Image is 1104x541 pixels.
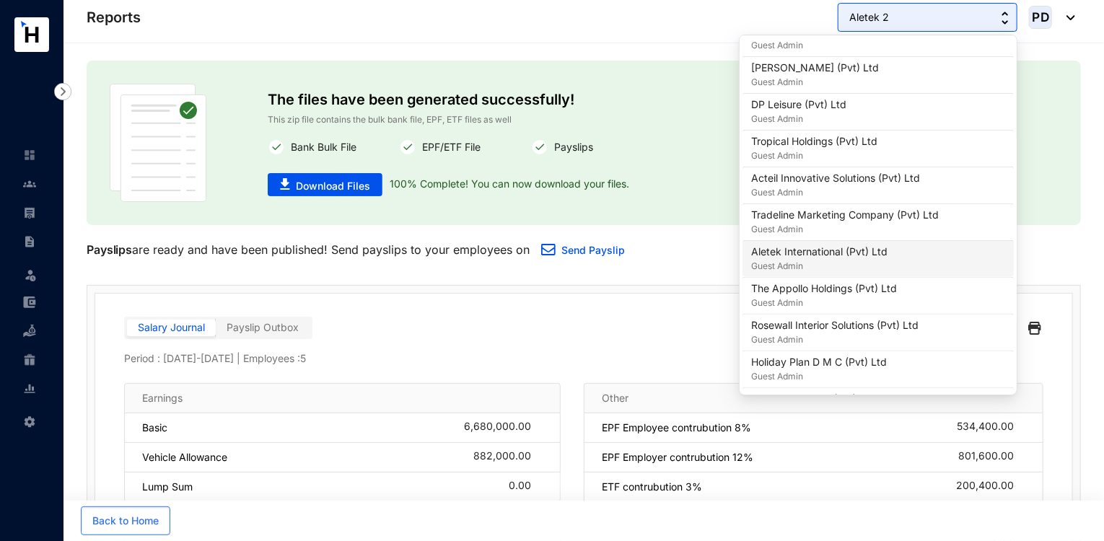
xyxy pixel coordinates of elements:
p: Guest Admin [751,112,846,126]
p: DP Leisure (Pvt) Ltd [751,97,846,112]
img: payroll-unselected.b590312f920e76f0c668.svg [23,206,36,219]
p: Guest Admin [751,38,871,53]
p: Guest Admin [751,149,877,163]
button: Aletek 2 [838,3,1017,32]
p: Payslips [548,138,593,156]
p: Basic [142,421,167,435]
span: Download Files [296,179,370,193]
img: publish-paper.61dc310b45d86ac63453e08fbc6f32f2.svg [110,84,206,202]
span: Payslip Outbox [227,321,299,333]
button: Download Files [268,173,382,196]
span: PD [1032,11,1049,23]
p: Period : [DATE] - [DATE] | Employees : 5 [124,351,1043,366]
p: [PERSON_NAME] (Pvt) Ltd [751,61,879,75]
p: Guest Admin [751,185,920,200]
p: are ready and have been published! Send payslips to your employees on [87,241,530,258]
span: Aletek 2 [849,9,889,25]
img: people-unselected.118708e94b43a90eceab.svg [23,177,36,190]
p: Holiday Plan D M C (Pvt) Ltd [751,355,887,369]
img: report-unselected.e6a6b4230fc7da01f883.svg [23,382,36,395]
img: nav-icon-right.af6afadce00d159da59955279c43614e.svg [54,83,71,100]
li: Contacts [12,170,46,198]
p: Tradeline Marketing Company (Pvt) Ltd [751,208,939,222]
p: Reports [87,7,141,27]
img: settings-unselected.1febfda315e6e19643a1.svg [23,415,36,428]
a: Send Payslip [561,244,625,256]
p: 100% Complete! You can now download your files. [382,173,629,196]
li: Gratuity [12,346,46,374]
img: leave-unselected.2934df6273408c3f84d9.svg [23,268,38,282]
p: The files have been generated successfully! [268,84,900,113]
p: EPF Employer contrubution 12% [602,450,753,465]
li: Reports [12,374,46,403]
p: This zip file contains the bulk bank file, EPF, ETF files as well [268,113,900,127]
img: email.a35e10f87340586329067f518280dd4d.svg [541,244,556,255]
div: 200,400.00 [956,480,1025,494]
img: white-round-correct.82fe2cc7c780f4a5f5076f0407303cee.svg [399,138,416,156]
p: Aletek International (Pvt) Ltd [751,245,888,259]
p: Vehicle Allowance [142,450,227,465]
img: white-round-correct.82fe2cc7c780f4a5f5076f0407303cee.svg [531,138,548,156]
div: 6,680,000.00 [464,421,543,435]
p: Rosewall Interior Solutions (Pvt) Ltd [751,318,919,333]
p: Tropical Holdings (Pvt) Ltd [751,134,877,149]
li: Home [12,141,46,170]
p: Other [602,391,628,405]
li: Loan [12,317,46,346]
li: Expenses [12,288,46,317]
li: Payroll [12,198,46,227]
p: EPF/ETF File [416,138,481,156]
div: 882,000.00 [473,450,543,465]
p: Guest Admin [751,222,939,237]
div: 801,600.00 [958,450,1025,465]
button: Back to Home [81,506,170,535]
div: 0.00 [509,480,543,494]
p: The Appollo Holdings (Pvt) Ltd [751,281,897,296]
img: gratuity-unselected.a8c340787eea3cf492d7.svg [23,353,36,366]
img: expense-unselected.2edcf0507c847f3e9e96.svg [23,296,36,309]
li: Contracts [12,227,46,256]
img: home-unselected.a29eae3204392db15eaf.svg [23,149,36,162]
p: ETF contrubution 3% [602,480,702,494]
img: dropdown-black.8e83cc76930a90b1a4fdb6d089b7bf3a.svg [1059,15,1075,20]
span: Salary Journal [138,321,205,333]
p: Payslips [87,241,132,258]
p: Guest Admin [751,296,897,310]
img: black-printer.ae25802fba4fa849f9fa1ebd19a7ed0d.svg [1028,317,1041,340]
p: Guest Admin [751,259,888,273]
img: up-down-arrow.74152d26bf9780fbf563ca9c90304185.svg [1002,12,1009,25]
div: 534,400.00 [957,421,1025,435]
img: loan-unselected.d74d20a04637f2d15ab5.svg [23,325,36,338]
button: Send Payslip [530,237,636,265]
p: Guest Admin [751,75,879,89]
p: The Argyle Villas (Pvt) Ltd [751,392,875,406]
img: white-round-correct.82fe2cc7c780f4a5f5076f0407303cee.svg [268,138,285,156]
p: EPF Employee contrubution 8% [602,421,751,435]
span: Back to Home [92,514,159,528]
p: Lump Sum [142,480,193,494]
p: Bank Bulk File [285,138,356,156]
p: Guest Admin [751,333,919,347]
p: Guest Admin [751,369,887,384]
p: Acteil Innovative Solutions (Pvt) Ltd [751,171,920,185]
p: Earnings [142,391,183,405]
img: contract-unselected.99e2b2107c0a7dd48938.svg [23,235,36,248]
